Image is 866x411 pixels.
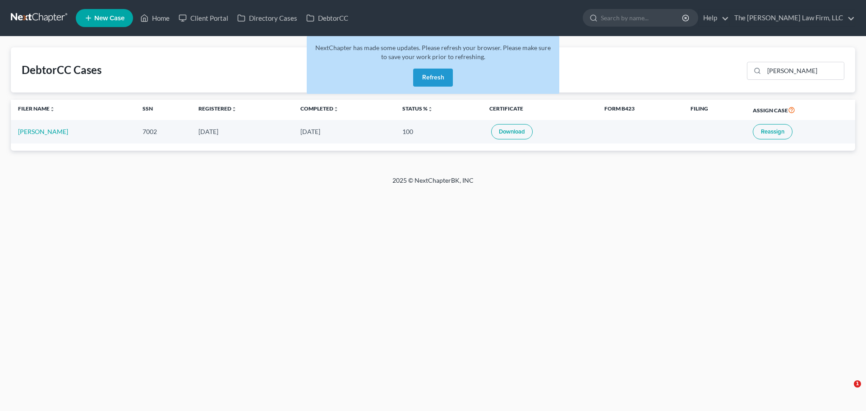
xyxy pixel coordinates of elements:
[136,10,174,26] a: Home
[18,128,68,135] a: [PERSON_NAME]
[699,10,729,26] a: Help
[753,124,792,139] button: Reassign
[482,100,597,120] th: Certificate
[198,105,237,112] a: Registeredunfold_more
[761,128,784,135] span: Reassign
[233,10,302,26] a: Directory Cases
[333,106,339,112] i: unfold_more
[300,105,339,112] a: Completedunfold_more
[428,106,433,112] i: unfold_more
[18,105,55,112] a: Filer Nameunfold_more
[231,106,237,112] i: unfold_more
[143,127,184,136] div: 7002
[293,120,395,143] td: [DATE]
[94,15,124,22] span: New Case
[174,10,233,26] a: Client Portal
[413,69,453,87] button: Refresh
[22,63,101,77] div: DebtorCC Cases
[746,100,855,120] th: Assign Case
[402,105,433,112] a: Status %unfold_more
[597,100,683,120] th: Form B423
[302,10,353,26] a: DebtorCC
[191,120,293,143] td: [DATE]
[395,120,482,143] td: 100
[601,9,683,26] input: Search by name...
[854,380,861,388] span: 1
[176,176,690,192] div: 2025 © NextChapterBK, INC
[730,10,855,26] a: The [PERSON_NAME] Law Firm, LLC
[764,62,844,79] input: Search...
[50,106,55,112] i: unfold_more
[315,44,551,60] span: NextChapter has made some updates. Please refresh your browser. Please make sure to save your wor...
[135,100,191,120] th: SSN
[491,124,533,139] a: Download
[683,100,745,120] th: Filing
[835,380,857,402] iframe: Intercom live chat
